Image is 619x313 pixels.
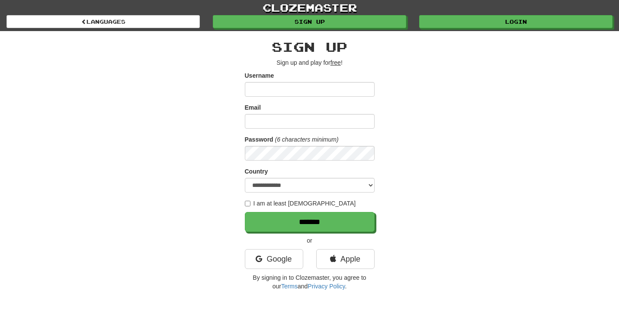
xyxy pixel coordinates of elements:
p: or [245,236,375,245]
em: (6 characters minimum) [275,136,339,143]
label: Username [245,71,274,80]
input: I am at least [DEMOGRAPHIC_DATA] [245,201,250,206]
p: Sign up and play for ! [245,58,375,67]
a: Privacy Policy [308,283,345,290]
label: Email [245,103,261,112]
h2: Sign up [245,40,375,54]
label: Password [245,135,273,144]
u: free [330,59,341,66]
a: Apple [316,249,375,269]
a: Google [245,249,303,269]
a: Languages [6,15,200,28]
a: Login [419,15,613,28]
label: Country [245,167,268,176]
a: Sign up [213,15,406,28]
a: Terms [281,283,298,290]
label: I am at least [DEMOGRAPHIC_DATA] [245,199,356,208]
p: By signing in to Clozemaster, you agree to our and . [245,273,375,291]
